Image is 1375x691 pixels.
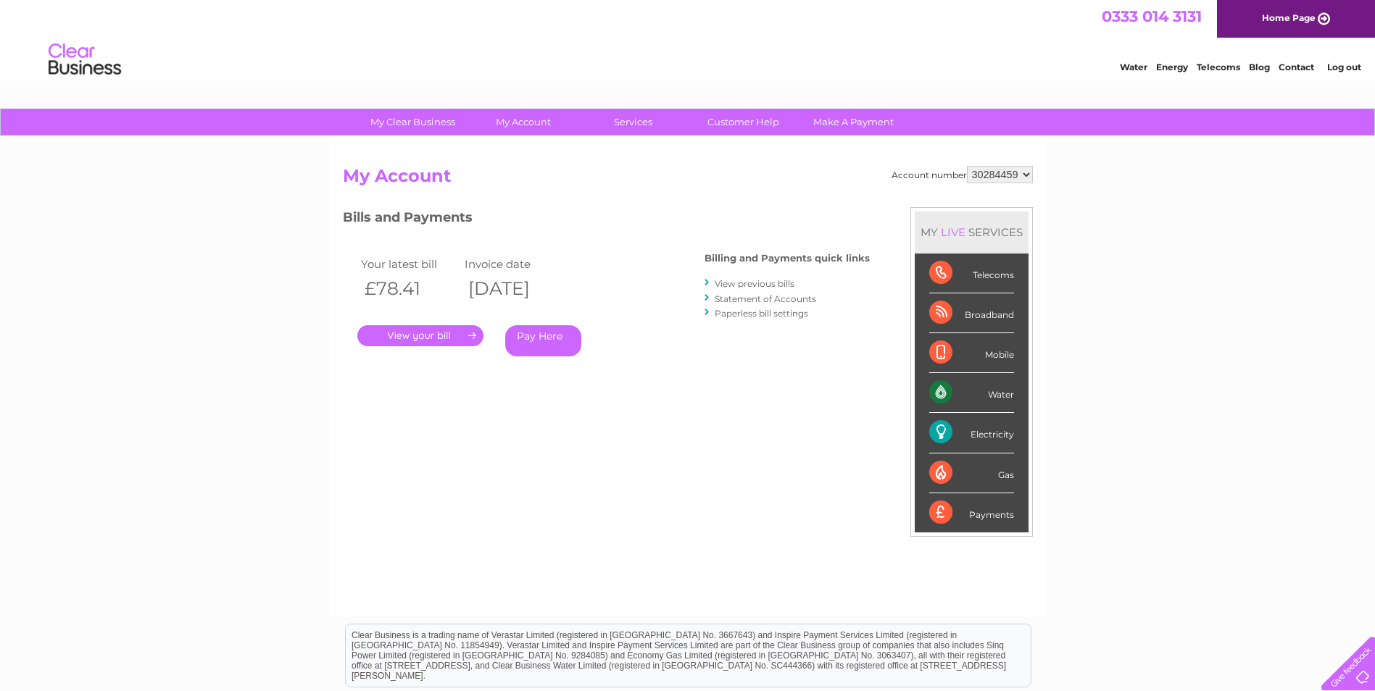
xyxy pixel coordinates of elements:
[505,325,581,356] a: Pay Here
[929,333,1014,373] div: Mobile
[1156,62,1188,72] a: Energy
[1249,62,1270,72] a: Blog
[705,253,870,264] h4: Billing and Payments quick links
[346,8,1031,70] div: Clear Business is a trading name of Verastar Limited (registered in [GEOGRAPHIC_DATA] No. 3667643...
[343,207,870,233] h3: Bills and Payments
[1327,62,1361,72] a: Log out
[929,373,1014,413] div: Water
[1197,62,1240,72] a: Telecoms
[715,308,808,319] a: Paperless bill settings
[1120,62,1147,72] a: Water
[357,254,462,274] td: Your latest bill
[715,293,816,304] a: Statement of Accounts
[353,109,473,135] a: My Clear Business
[1279,62,1314,72] a: Contact
[357,325,483,346] a: .
[48,38,122,82] img: logo.png
[794,109,913,135] a: Make A Payment
[915,212,1029,253] div: MY SERVICES
[929,293,1014,333] div: Broadband
[1102,7,1202,25] a: 0333 014 3131
[929,413,1014,453] div: Electricity
[573,109,693,135] a: Services
[929,453,1014,493] div: Gas
[463,109,583,135] a: My Account
[892,166,1033,183] div: Account number
[929,254,1014,293] div: Telecoms
[684,109,803,135] a: Customer Help
[929,493,1014,532] div: Payments
[357,274,462,303] th: £78.41
[715,278,794,289] a: View previous bills
[461,274,565,303] th: [DATE]
[461,254,565,274] td: Invoice date
[343,166,1033,193] h2: My Account
[938,225,968,239] div: LIVE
